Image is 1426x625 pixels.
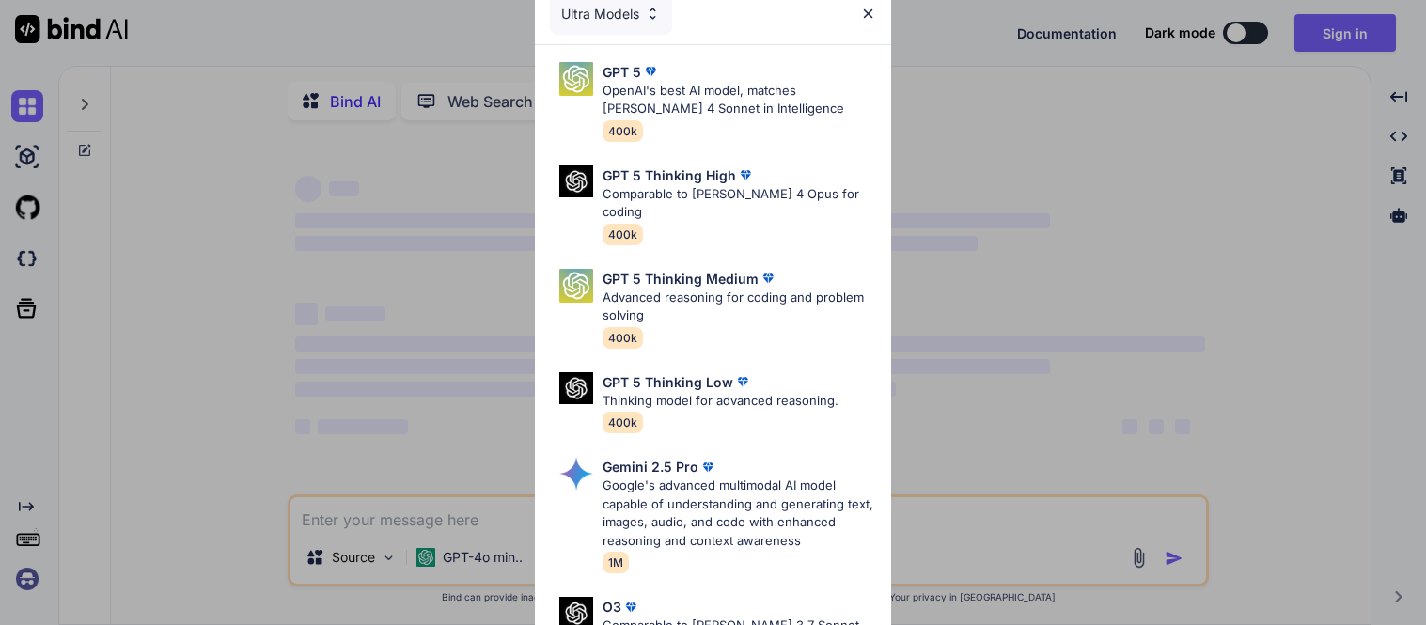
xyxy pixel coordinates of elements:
[641,62,660,81] img: premium
[860,6,876,22] img: close
[603,327,643,349] span: 400k
[559,457,593,491] img: Pick Models
[603,457,698,477] p: Gemini 2.5 Pro
[698,458,717,477] img: premium
[736,165,755,184] img: premium
[559,62,593,96] img: Pick Models
[603,372,733,392] p: GPT 5 Thinking Low
[559,165,593,198] img: Pick Models
[603,224,643,245] span: 400k
[603,477,876,550] p: Google's advanced multimodal AI model capable of understanding and generating text, images, audio...
[603,165,736,185] p: GPT 5 Thinking High
[733,372,752,391] img: premium
[603,552,629,573] span: 1M
[603,289,876,325] p: Advanced reasoning for coding and problem solving
[603,412,643,433] span: 400k
[603,120,643,142] span: 400k
[559,372,593,405] img: Pick Models
[603,597,621,617] p: O3
[603,185,876,222] p: Comparable to [PERSON_NAME] 4 Opus for coding
[603,392,838,411] p: Thinking model for advanced reasoning.
[559,269,593,303] img: Pick Models
[603,82,876,118] p: OpenAI's best AI model, matches [PERSON_NAME] 4 Sonnet in Intelligence
[603,62,641,82] p: GPT 5
[759,269,777,288] img: premium
[621,598,640,617] img: premium
[603,269,759,289] p: GPT 5 Thinking Medium
[645,6,661,22] img: Pick Models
